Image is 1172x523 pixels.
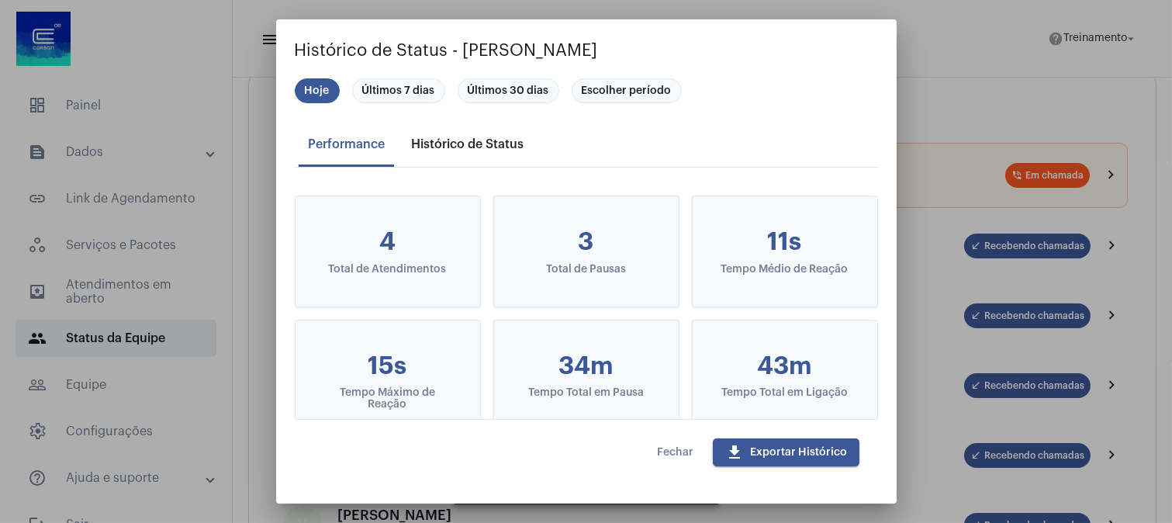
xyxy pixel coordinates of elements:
span: Fechar [658,447,694,458]
div: 43m [717,352,852,381]
div: 15s [320,352,455,381]
mat-chip-list: Seleção de período [295,75,878,106]
mat-icon: download [725,443,744,462]
mat-chip: Últimos 30 dias [458,78,559,103]
div: Total de Atendimentos [320,264,455,275]
div: Tempo Máximo de Reação [320,387,455,410]
div: 4 [320,227,455,257]
div: Total de Pausas [519,264,654,275]
div: Tempo Médio de Reação [717,264,852,275]
div: Histórico de Status [411,137,524,151]
div: Tempo Total em Ligação [717,387,852,399]
button: Exportar Histórico [713,438,859,466]
mat-chip: Últimos 7 dias [352,78,445,103]
button: Fechar [645,438,707,466]
div: 34m [519,352,654,381]
div: Tempo Total em Pausa [519,387,654,399]
span: Exportar Histórico [725,447,847,458]
div: 11s [717,227,852,257]
div: 3 [519,227,654,257]
div: Performance [308,137,385,151]
mat-chip: Hoje [295,78,340,103]
mat-chip: Escolher período [572,78,682,103]
h2: Histórico de Status - [PERSON_NAME] [295,38,878,63]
